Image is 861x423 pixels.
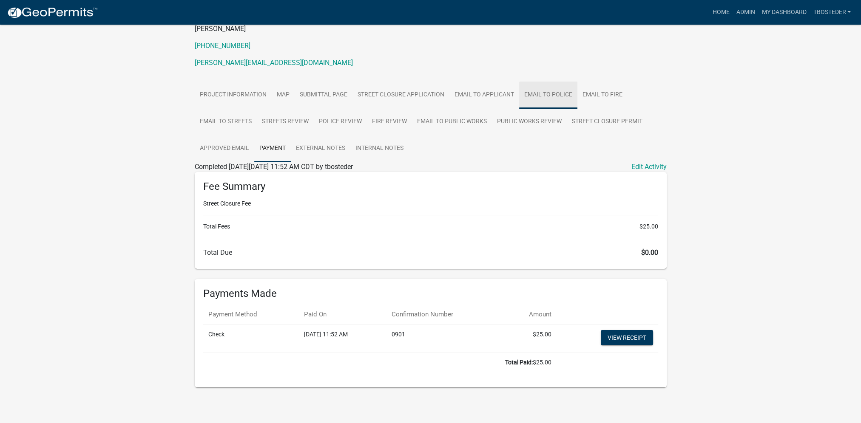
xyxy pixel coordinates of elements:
[386,305,503,324] th: Confirmation Number
[254,135,291,162] a: Payment
[352,82,449,109] a: Street Closure Application
[577,82,628,109] a: Email to Fire
[503,305,557,324] th: Amount
[449,82,519,109] a: Email to applicant
[299,325,386,353] td: [DATE] 11:52 AM
[519,82,577,109] a: Email to Police
[299,305,386,324] th: Paid On
[195,135,254,162] a: Approved Email
[195,24,667,34] p: [PERSON_NAME]
[631,162,667,172] a: Edit Activity
[386,325,503,353] td: 0901
[195,82,272,109] a: Project Information
[505,359,533,366] b: Total Paid:
[567,108,648,135] a: Street Closure Permit
[203,353,557,372] td: $25.00
[291,135,350,162] a: External Notes
[641,248,658,257] span: $0.00
[203,248,658,257] h6: Total Due
[295,82,352,109] a: Submittal Page
[709,4,733,20] a: Home
[195,108,257,135] a: Email to Streets
[412,108,492,135] a: Email to Public Works
[601,330,653,345] a: View receipt
[503,325,557,353] td: $25.00
[195,42,250,50] a: [PHONE_NUMBER]
[257,108,314,135] a: Streets Review
[195,59,353,67] a: [PERSON_NAME][EMAIL_ADDRESS][DOMAIN_NAME]
[492,108,567,135] a: Public Works Review
[203,180,658,193] h6: Fee Summary
[350,135,409,162] a: Internal Notes
[203,305,299,324] th: Payment Method
[203,325,299,353] td: Check
[272,82,295,109] a: Map
[367,108,412,135] a: Fire Review
[203,222,658,231] li: Total Fees
[203,288,658,300] h6: Payments Made
[314,108,367,135] a: Police Review
[758,4,810,20] a: My Dashboard
[195,163,353,171] span: Completed [DATE][DATE] 11:52 AM CDT by tbosteder
[810,4,854,20] a: tbosteder
[733,4,758,20] a: Admin
[203,199,658,208] li: Street Closure Fee
[639,222,658,231] span: $25.00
